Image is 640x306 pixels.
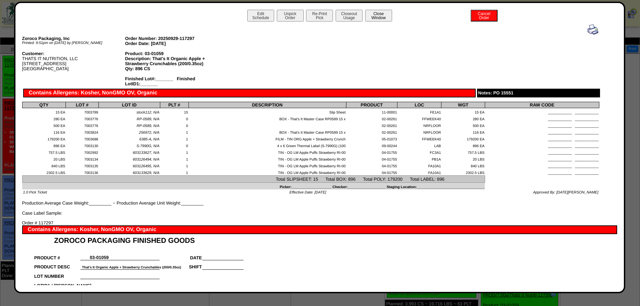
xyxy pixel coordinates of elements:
span: RP-0589, N/A [137,124,160,128]
th: RAW CODE [485,102,599,108]
td: 280 EA [441,115,485,122]
th: LOT ID [99,102,160,108]
button: UnpickOrder [277,10,304,21]
td: 2302.5 LBS [441,169,485,175]
td: 0 [160,115,188,122]
td: LOT NUMBER [34,269,81,279]
td: 840 LBS [441,162,485,169]
td: NRFLOOR [397,128,441,135]
td: ____________ ____________ [485,148,599,155]
td: FFWEEK40 [397,135,441,142]
td: 15 [160,108,188,115]
td: ____________ ____________ [485,135,599,142]
div: THATS IT NUTRITION, LLC [STREET_ADDRESS] [GEOGRAPHIC_DATA] [22,51,125,71]
span: 6385-A, N/A [139,137,160,141]
td: 7003776 [66,115,99,122]
td: TIN - OG LM Apple Puffs Strawberry RI-00 [188,155,346,162]
button: CancelOrder [471,10,498,21]
td: FE1A1 [397,108,441,115]
div: Notes: PO 15551 [477,89,600,97]
td: PRODUCT # [34,251,81,260]
td: Total SLIPSHEET: 15 Total BOX: 896 Total POLY: 179200 Total LABEL: 896 [22,176,485,183]
td: ____________ ____________ [485,122,599,128]
th: DESCRIPTION [188,102,346,108]
img: print.gif [588,24,598,35]
span: stock112, N/A [136,111,159,115]
div: Order Date: [DATE] [125,41,228,46]
td: 500 EA [22,122,66,128]
span: S-7990G, N/A [136,144,159,148]
th: LOT # [66,102,99,108]
td: 04-01755 [346,169,397,175]
div: Order Number: 20250929-117297 [125,36,228,41]
td: 04-01755 [346,155,397,162]
button: Re-PrintPick [306,10,333,21]
td: ____________ ____________ [485,162,599,169]
td: 15 EA [441,108,485,115]
td: 02-00261 [346,128,397,135]
td: 7003824 [66,128,99,135]
td: 2302.5 LBS [22,169,66,175]
div: Finished Lot#:_______ Finished LotID1:_______ [125,76,228,86]
td: 02-00261 [346,122,397,128]
td: 7002992 [66,148,99,155]
td: ____________ ____________ [485,128,599,135]
td: 11-00001 [346,108,397,115]
button: CloseoutUsage [336,10,362,21]
td: 7003789 [66,108,99,115]
td: 116 EA [441,128,485,135]
td: 0 [160,142,188,148]
font: That's It Organic Apple + Strawberry Crunchables (200/0.35oz) [82,266,181,269]
td: 1 [160,162,188,169]
td: 7003130 [66,142,99,148]
td: TIN - OG LM Apple Puffs Strawberry RI-00 [188,169,346,175]
td: TIN - OG LM Apple Puffs Strawberry RI-00 [188,162,346,169]
td: 4 x 6 Green Thermal Label (S-7990G) (100 [188,142,346,148]
td: 05-01073 [346,135,397,142]
td: ____________ ____________ [485,108,599,115]
td: 116 EA [22,128,66,135]
td: FC3A1 [397,148,441,155]
td: LOTID1 / [PERSON_NAME] [34,279,81,288]
td: 179200 EA [441,135,485,142]
div: Qty: 896 CS [125,66,228,71]
td: 0 [160,122,188,128]
span: Effective Date: [DATE] [290,190,326,194]
td: BOX - That's It Master Case RP0589 15 x [188,115,346,122]
td: PB1A [397,155,441,162]
td: 20 LBS [441,155,485,162]
th: PLT # [160,102,188,108]
td: 757.5 LBS [441,148,485,155]
td: DATE [160,251,202,260]
div: Customer: [22,51,125,56]
div: Contains Allergens: Kosher, NonGMO OV, Organic [22,225,617,234]
td: PRODUCT DESC [34,260,81,270]
td: 1 [160,135,188,142]
td: NRFLOOR [397,122,441,128]
span: 603133627, N/A [133,151,160,155]
td: ____________ ____________ [485,142,599,148]
span: 256972, N/A [139,131,160,135]
td: 1 [160,155,188,162]
td: ____________ ____________ [485,169,599,175]
div: Production Average Case Weight:_________ ~ Production Average Unit Weight:_________ Case Label Sa... [22,24,599,216]
a: CloseWindow [365,15,393,20]
span: 603126494, N/A [133,158,160,162]
td: 7003135 [66,162,99,169]
td: 1 [160,128,188,135]
div: Contains Allergens: Kosher, NonGMO OV, Organic [23,89,476,97]
td: 840 LBS [22,162,66,169]
td: FA10A1 [397,169,441,175]
th: QTY [22,102,66,108]
th: PRODUCT [346,102,397,108]
td: FFWEEK40 [397,115,441,122]
td: FILM - TIN ORG Apple + Strawberry Crunch [188,135,346,142]
td: 04-01755 [346,148,397,155]
div: Zoroco Packaging, Inc [22,36,125,41]
div: Description: That's It Organic Apple + Strawberry Crunchables (200/0.35oz) [125,56,228,66]
span: Approved By: [DATE][PERSON_NAME] [533,190,598,194]
button: EditSchedule [247,10,274,21]
td: FA10A1 [397,162,441,169]
td: 7003776 [66,122,99,128]
div: Product: 03-01059 [125,51,228,56]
